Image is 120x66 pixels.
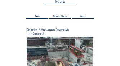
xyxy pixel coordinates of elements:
[80,15,85,18] span: Map
[27,32,93,35] div: Camera 2
[27,28,93,31] div: Rinkoniën / Antwerpen Royerssluis
[53,15,67,18] span: Photo Show
[35,15,40,18] span: Feed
